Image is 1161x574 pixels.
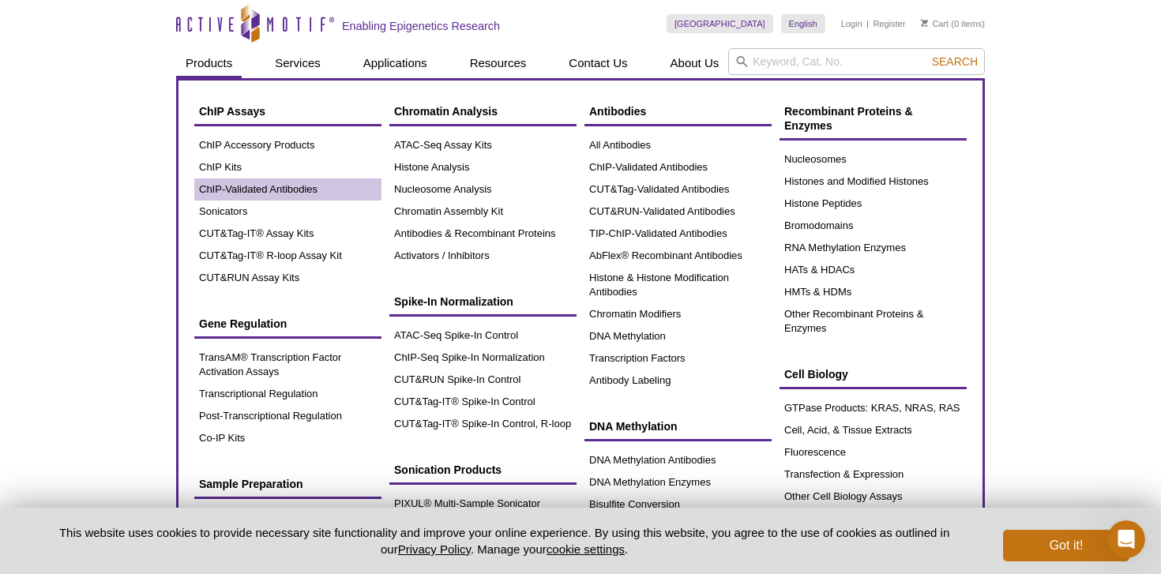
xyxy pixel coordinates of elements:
a: Transcription Factors [584,347,772,370]
button: cookie settings [547,542,625,556]
a: TransAM® Transcription Factor Activation Assays [194,347,381,383]
a: DNA Methylation [584,411,772,441]
a: DNA Methylation [584,325,772,347]
a: GTPase Products: KRAS, NRAS, RAS [780,397,967,419]
a: Applications [354,48,437,78]
li: (0 items) [921,14,985,33]
a: ChIP-Validated Antibodies [194,178,381,201]
span: ChIP Assays [199,105,265,118]
a: Cell Biology [780,359,967,389]
a: PIXUL® Multi-Sample Sonicator [389,493,577,515]
a: DNA Methylation Antibodies [584,449,772,471]
a: Sonicators [194,201,381,223]
a: Chromatin Analysis [389,96,577,126]
a: Recombinant Proteins & Enzymes [780,96,967,141]
span: Antibodies [589,105,646,118]
a: Histone Peptides [780,193,967,215]
a: ATAC-Seq Assay Kits [389,134,577,156]
a: CUT&Tag-IT® Assay Kits [194,223,381,245]
a: ATAC-Seq Spike-In Control [389,325,577,347]
a: Bisulfite Conversion [584,493,772,516]
span: Gene Regulation [199,317,287,330]
a: Other Recombinant Proteins & Enzymes [780,303,967,340]
a: CUT&Tag-Validated Antibodies [584,178,772,201]
span: Cell Biology [784,368,848,381]
a: Privacy Policy [398,542,471,556]
button: Search [927,54,983,69]
a: All Antibodies [584,134,772,156]
iframe: Intercom live chat [1107,520,1145,558]
a: About Us [661,48,729,78]
a: Chromatin Modifiers [584,303,772,325]
a: Services [265,48,330,78]
span: Spike-In Normalization [394,295,513,308]
h2: Enabling Epigenetics Research [342,19,500,33]
a: Transcriptional Regulation [194,383,381,405]
a: Sample Preparation [194,469,381,499]
a: ChIP Kits [194,156,381,178]
a: Transfection & Expression [780,463,967,486]
a: DNA Methylation Enzymes [584,471,772,493]
a: ChIP-Validated Antibodies [584,156,772,178]
a: CUT&Tag-IT® Spike-In Control, R-loop [389,413,577,435]
span: DNA Methylation [589,420,677,433]
a: Histones and Modified Histones [780,171,967,193]
img: Your Cart [921,19,928,27]
a: Histone Analysis [389,156,577,178]
a: ChIP-Seq Spike-In Normalization [389,347,577,369]
a: ChIP Accessory Products [194,134,381,156]
span: Sonication Products [394,463,502,476]
a: CUT&RUN Assay Kits [194,267,381,289]
a: Cell, Acid, & Tissue Extracts [780,419,967,441]
button: Got it! [1003,530,1129,561]
a: Tissue Prep for NGS Assays [194,507,381,529]
a: Sonication Products [389,455,577,485]
input: Keyword, Cat. No. [728,48,985,75]
a: CUT&Tag-IT® Spike-In Control [389,391,577,413]
a: CUT&RUN Spike-In Control [389,369,577,391]
span: Sample Preparation [199,478,303,490]
a: Antibodies & Recombinant Proteins [389,223,577,245]
a: ChIP Assays [194,96,381,126]
a: TIP-ChIP-Validated Antibodies [584,223,772,245]
a: Post-Transcriptional Regulation [194,405,381,427]
a: Bromodomains [780,215,967,237]
a: Resources [460,48,536,78]
a: HMTs & HDMs [780,281,967,303]
a: Gene Regulation [194,309,381,339]
span: Recombinant Proteins & Enzymes [784,105,913,132]
a: Spike-In Normalization [389,287,577,317]
span: Chromatin Analysis [394,105,498,118]
a: Antibodies [584,96,772,126]
li: | [866,14,869,33]
a: Products [176,48,242,78]
a: Cart [921,18,949,29]
a: RNA Methylation Enzymes [780,237,967,259]
a: Register [873,18,905,29]
a: English [781,14,825,33]
a: Nucleosomes [780,148,967,171]
a: Login [841,18,862,29]
a: Co-IP Kits [194,427,381,449]
a: Nucleosome Analysis [389,178,577,201]
p: This website uses cookies to provide necessary site functionality and improve your online experie... [32,524,977,557]
a: AbFlex® Recombinant Antibodies [584,245,772,267]
a: Other Cell Biology Assays [780,486,967,508]
a: Antibody Labeling [584,370,772,392]
a: Contact Us [559,48,637,78]
a: Fluorescence [780,441,967,463]
a: Chromatin Assembly Kit [389,201,577,223]
span: Search [932,55,978,68]
a: Activators / Inhibitors [389,245,577,267]
a: HATs & HDACs [780,259,967,281]
a: [GEOGRAPHIC_DATA] [667,14,773,33]
a: Histone & Histone Modification Antibodies [584,267,772,303]
a: CUT&Tag-IT® R-loop Assay Kit [194,245,381,267]
a: CUT&RUN-Validated Antibodies [584,201,772,223]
